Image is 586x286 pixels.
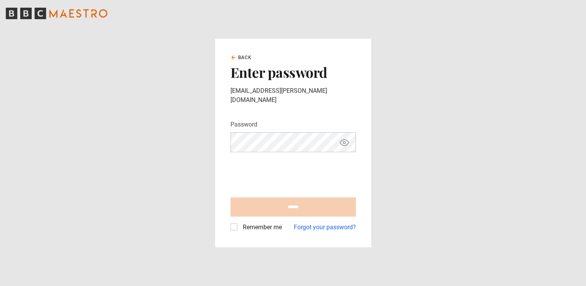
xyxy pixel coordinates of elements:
[294,223,356,232] a: Forgot your password?
[230,54,252,61] a: Back
[230,64,356,80] h2: Enter password
[338,136,351,149] button: Show password
[230,120,257,129] label: Password
[230,158,347,188] iframe: reCAPTCHA
[240,223,282,232] label: Remember me
[230,86,356,105] p: [EMAIL_ADDRESS][PERSON_NAME][DOMAIN_NAME]
[238,54,252,61] span: Back
[6,8,107,19] svg: BBC Maestro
